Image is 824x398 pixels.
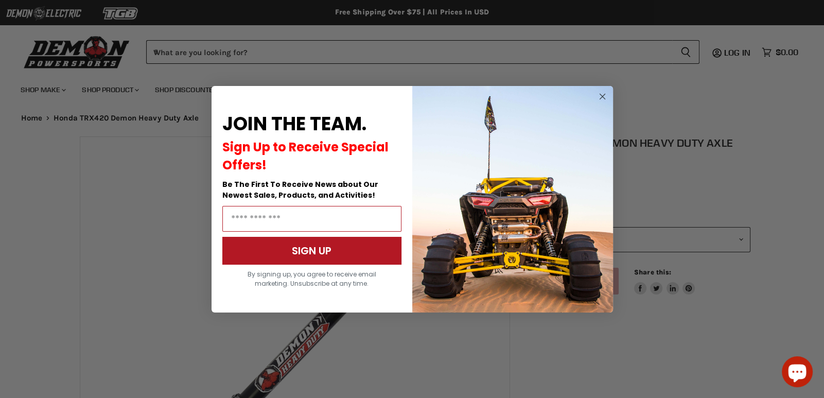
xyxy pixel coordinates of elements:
img: a9095488-b6e7-41ba-879d-588abfab540b.jpeg [412,86,613,313]
span: Sign Up to Receive Special Offers! [222,139,389,174]
inbox-online-store-chat: Shopify online store chat [779,356,816,390]
span: JOIN THE TEAM. [222,111,366,137]
input: Email Address [222,206,401,232]
span: Be The First To Receive News about Our Newest Sales, Products, and Activities! [222,179,378,200]
button: Close dialog [596,90,609,103]
span: By signing up, you agree to receive email marketing. Unsubscribe at any time. [248,270,376,288]
button: SIGN UP [222,237,401,265]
